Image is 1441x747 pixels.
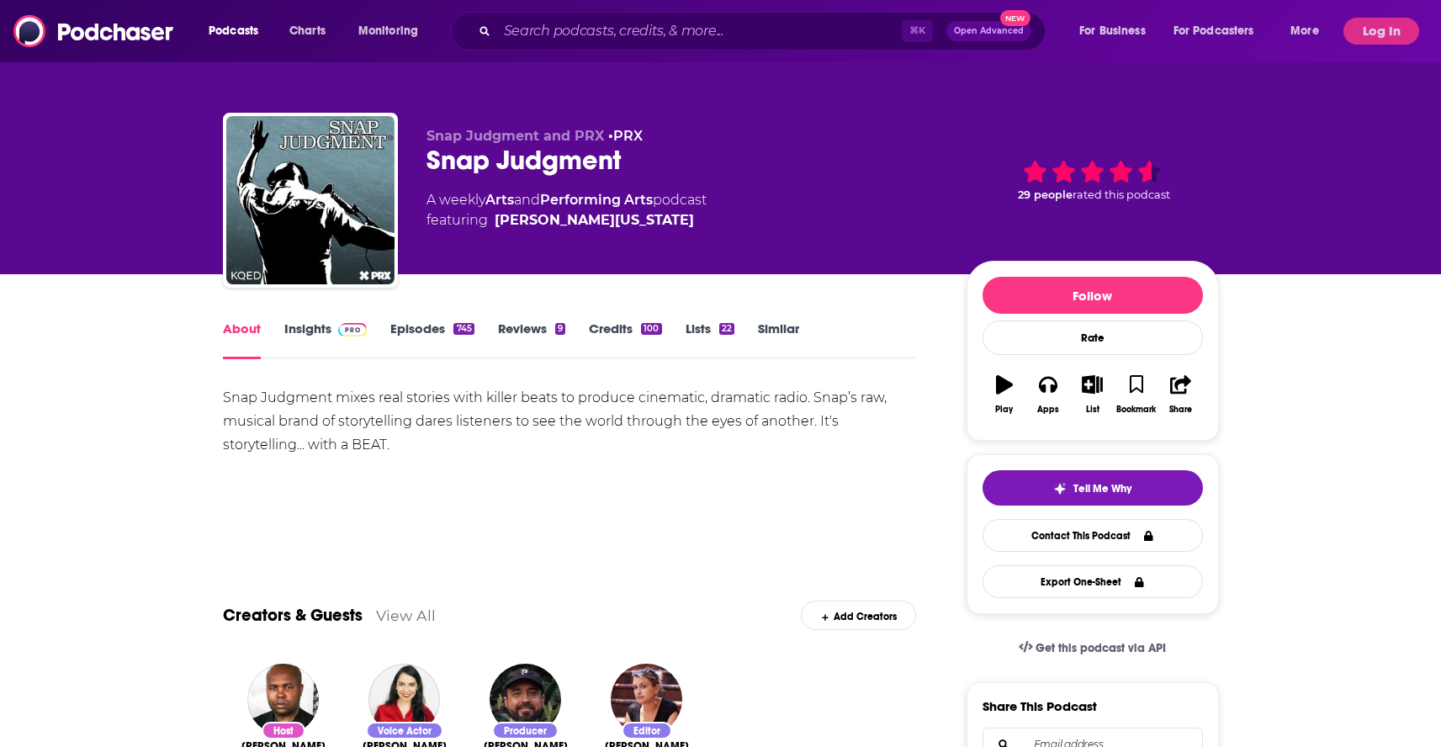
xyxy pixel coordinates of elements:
button: open menu [1279,18,1340,45]
div: Snap Judgment mixes real stories with killer beats to produce cinematic, dramatic radio. Snap’s r... [223,386,917,457]
a: Contact This Podcast [983,519,1203,552]
button: Log In [1343,18,1419,45]
span: Monitoring [358,19,418,43]
a: Arts [485,192,514,208]
div: Add Creators [801,601,916,630]
img: Anna Sussman [611,664,682,735]
span: For Podcasters [1173,19,1254,43]
div: 22 [719,323,734,335]
img: Podchaser - Follow, Share and Rate Podcasts [13,15,175,47]
input: Search podcasts, credits, & more... [497,18,902,45]
a: Creators & Guests [223,605,363,626]
span: 29 people [1018,188,1073,201]
div: 745 [453,323,474,335]
a: Lists22 [686,321,734,359]
a: Charts [278,18,336,45]
button: Export One-Sheet [983,565,1203,598]
div: Voice Actor [366,722,443,739]
span: Open Advanced [954,27,1024,35]
button: open menu [197,18,280,45]
a: Similar [758,321,799,359]
img: Glynn Washington [247,664,319,735]
span: Get this podcast via API [1036,641,1166,655]
img: tell me why sparkle [1053,482,1067,495]
button: Follow [983,277,1203,314]
button: Bookmark [1115,364,1158,425]
a: Episodes745 [390,321,474,359]
span: • [608,128,643,144]
div: Host [262,722,305,739]
h3: Share This Podcast [983,698,1097,714]
div: Producer [492,722,559,739]
button: Share [1158,364,1202,425]
a: Credits100 [589,321,661,359]
span: and [514,192,540,208]
div: Apps [1037,405,1059,415]
div: Bookmark [1116,405,1156,415]
div: A weekly podcast [426,190,707,230]
span: More [1290,19,1319,43]
div: Editor [622,722,672,739]
div: Search podcasts, credits, & more... [467,12,1062,50]
button: open menu [1163,18,1279,45]
button: Apps [1026,364,1070,425]
span: ⌘ K [902,20,933,42]
a: About [223,321,261,359]
a: PRX [613,128,643,144]
span: Snap Judgment and PRX [426,128,604,144]
div: 100 [641,323,661,335]
a: Glynn Washington [495,210,694,230]
span: New [1000,10,1030,26]
span: For Business [1079,19,1146,43]
img: Snap Judgment [226,116,395,284]
a: InsightsPodchaser Pro [284,321,368,359]
img: Pat Mesiti-Miller [490,664,561,735]
div: 9 [555,323,565,335]
span: Podcasts [209,19,258,43]
div: Play [995,405,1013,415]
a: Performing Arts [540,192,653,208]
button: open menu [1068,18,1167,45]
img: Podchaser Pro [338,323,368,336]
a: Get this podcast via API [1005,628,1180,669]
a: Reviews9 [498,321,565,359]
img: Jazmin Aguilera [368,664,440,735]
button: open menu [347,18,440,45]
div: Share [1169,405,1192,415]
span: Charts [289,19,326,43]
button: List [1070,364,1114,425]
span: rated this podcast [1073,188,1170,201]
button: Open AdvancedNew [946,21,1031,41]
span: featuring [426,210,707,230]
span: Tell Me Why [1073,482,1131,495]
div: List [1086,405,1099,415]
a: View All [376,607,436,624]
button: tell me why sparkleTell Me Why [983,470,1203,506]
div: Rate [983,321,1203,355]
div: 29 peoplerated this podcast [967,128,1219,232]
button: Play [983,364,1026,425]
